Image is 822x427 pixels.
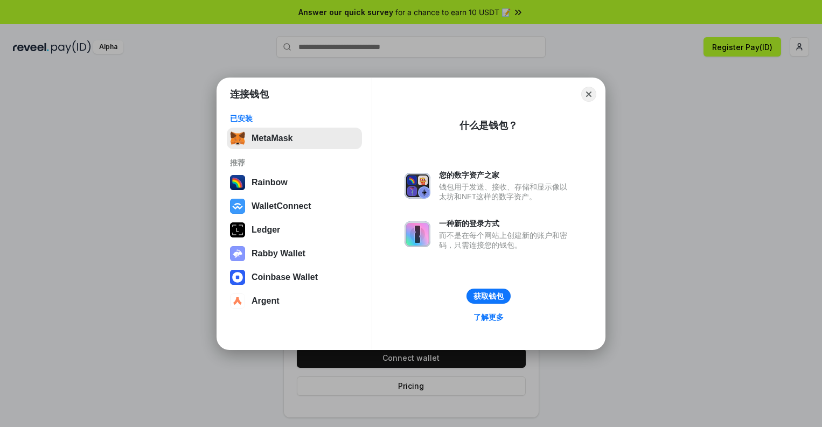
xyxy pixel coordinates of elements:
img: svg+xml,%3Csvg%20xmlns%3D%22http%3A%2F%2Fwww.w3.org%2F2000%2Fsvg%22%20fill%3D%22none%22%20viewBox... [405,221,430,247]
div: 您的数字资产之家 [439,170,573,180]
button: 获取钱包 [466,289,511,304]
div: Argent [252,296,280,306]
button: Ledger [227,219,362,241]
h1: 连接钱包 [230,88,269,101]
a: 了解更多 [467,310,510,324]
img: svg+xml,%3Csvg%20xmlns%3D%22http%3A%2F%2Fwww.w3.org%2F2000%2Fsvg%22%20fill%3D%22none%22%20viewBox... [405,173,430,199]
img: svg+xml,%3Csvg%20width%3D%22120%22%20height%3D%22120%22%20viewBox%3D%220%200%20120%20120%22%20fil... [230,175,245,190]
button: Argent [227,290,362,312]
div: 钱包用于发送、接收、存储和显示像以太坊和NFT这样的数字资产。 [439,182,573,201]
button: MetaMask [227,128,362,149]
img: svg+xml,%3Csvg%20width%3D%2228%22%20height%3D%2228%22%20viewBox%3D%220%200%2028%2028%22%20fill%3D... [230,293,245,309]
button: Close [581,87,596,102]
img: svg+xml,%3Csvg%20width%3D%2228%22%20height%3D%2228%22%20viewBox%3D%220%200%2028%2028%22%20fill%3D... [230,199,245,214]
button: Coinbase Wallet [227,267,362,288]
div: Rabby Wallet [252,249,305,258]
img: svg+xml,%3Csvg%20xmlns%3D%22http%3A%2F%2Fwww.w3.org%2F2000%2Fsvg%22%20fill%3D%22none%22%20viewBox... [230,246,245,261]
div: Coinbase Wallet [252,272,318,282]
div: 了解更多 [473,312,504,322]
div: 而不是在每个网站上创建新的账户和密码，只需连接您的钱包。 [439,230,573,250]
div: 什么是钱包？ [459,119,518,132]
div: 一种新的登录方式 [439,219,573,228]
img: svg+xml,%3Csvg%20xmlns%3D%22http%3A%2F%2Fwww.w3.org%2F2000%2Fsvg%22%20width%3D%2228%22%20height%3... [230,222,245,237]
div: 推荐 [230,158,359,167]
button: WalletConnect [227,195,362,217]
img: svg+xml,%3Csvg%20width%3D%2228%22%20height%3D%2228%22%20viewBox%3D%220%200%2028%2028%22%20fill%3D... [230,270,245,285]
div: 已安装 [230,114,359,123]
div: 获取钱包 [473,291,504,301]
img: svg+xml,%3Csvg%20fill%3D%22none%22%20height%3D%2233%22%20viewBox%3D%220%200%2035%2033%22%20width%... [230,131,245,146]
div: Ledger [252,225,280,235]
button: Rainbow [227,172,362,193]
div: Rainbow [252,178,288,187]
button: Rabby Wallet [227,243,362,264]
div: MetaMask [252,134,292,143]
div: WalletConnect [252,201,311,211]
